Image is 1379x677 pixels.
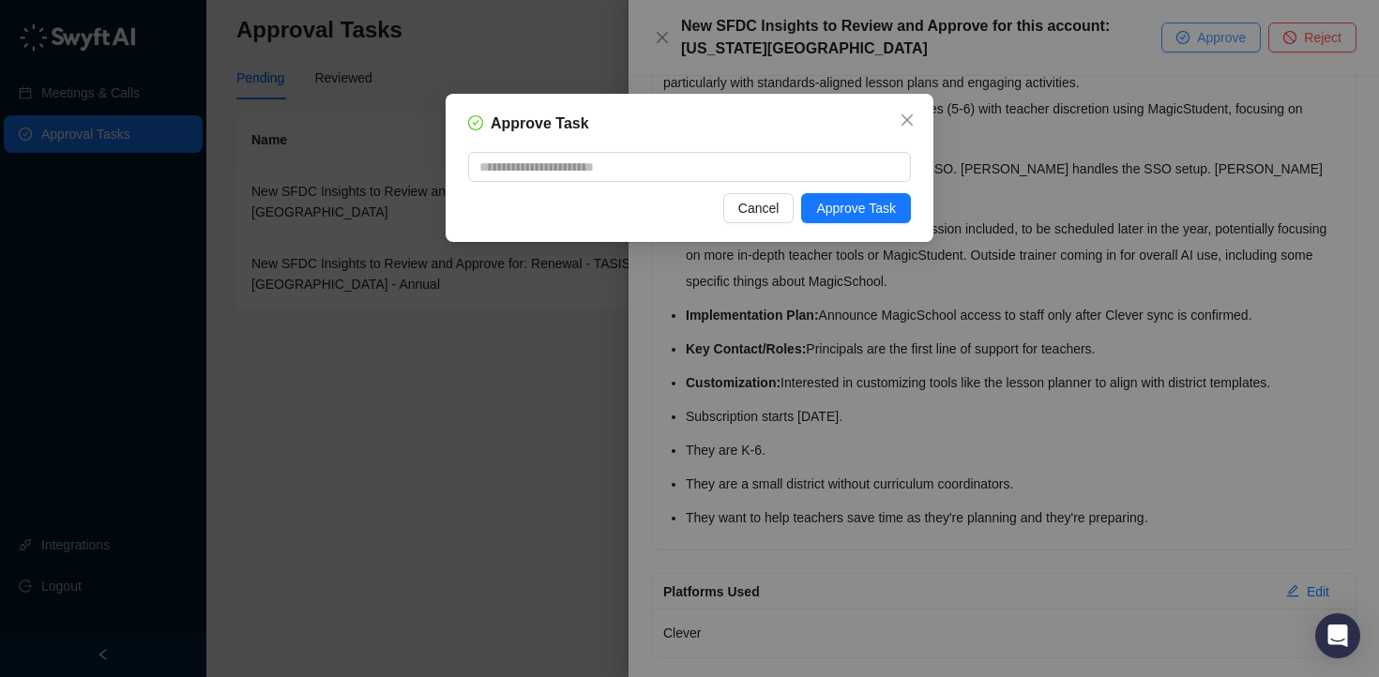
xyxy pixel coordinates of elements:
span: check-circle [468,115,483,130]
button: Cancel [723,193,795,223]
span: Cancel [738,198,780,218]
h5: Approve Task [491,113,589,135]
button: Approve Task [801,193,911,223]
span: Approve Task [816,198,896,218]
div: Open Intercom Messenger [1315,613,1360,658]
button: Close [892,105,922,135]
span: close [900,113,915,128]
